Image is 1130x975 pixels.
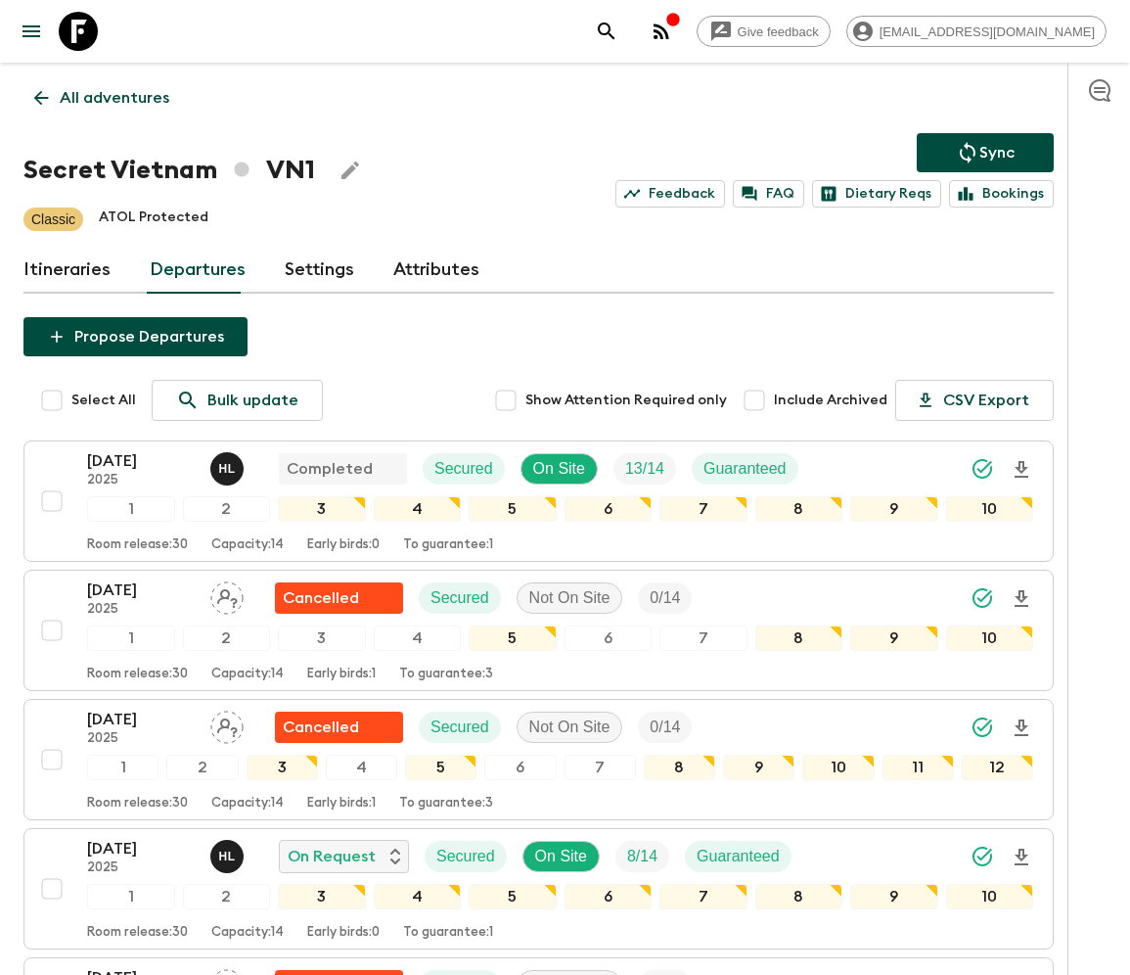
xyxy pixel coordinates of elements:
p: ATOL Protected [99,208,208,231]
div: 4 [374,884,462,909]
span: Hoang Le Ngoc [210,458,248,474]
a: All adventures [23,78,180,117]
svg: Synced Successfully [971,716,994,739]
button: HL [210,840,248,873]
span: Show Attention Required only [525,391,727,410]
div: 2 [183,496,271,522]
a: Itineraries [23,247,111,294]
p: To guarantee: 3 [399,796,493,812]
p: 13 / 14 [625,457,664,481]
div: Secured [419,712,501,743]
p: 0 / 14 [650,586,680,610]
div: 10 [946,626,1034,651]
div: Trip Fill [638,582,692,614]
p: Secured [436,845,495,868]
div: 1 [87,755,158,780]
div: Flash Pack cancellation [275,582,403,614]
div: 10 [802,755,874,780]
p: 2025 [87,602,195,618]
button: Edit Adventure Title [331,151,370,190]
div: Secured [425,841,507,872]
button: search adventures [587,12,626,51]
p: Capacity: 14 [211,537,284,553]
p: Room release: 30 [87,796,188,812]
button: Sync adventure departures to the booking engine [917,133,1054,172]
a: Dietary Reqs [812,180,941,208]
p: Sync [979,141,1015,164]
p: All adventures [60,86,169,110]
div: 8 [644,755,715,780]
p: 2025 [87,860,195,876]
p: To guarantee: 1 [403,925,493,941]
div: 11 [882,755,954,780]
div: 8 [755,496,843,522]
p: To guarantee: 3 [399,667,493,682]
p: Room release: 30 [87,537,188,553]
div: 4 [374,496,462,522]
p: Bulk update [207,389,298,412]
span: Assign pack leader [210,717,244,732]
button: [DATE]2025Hoang Le NgocOn RequestSecuredOn SiteTrip FillGuaranteed12345678910Room release:30Capac... [23,828,1054,950]
p: Early birds: 0 [307,925,380,941]
div: 9 [723,755,794,780]
div: On Site [520,453,598,485]
div: [EMAIL_ADDRESS][DOMAIN_NAME] [846,16,1107,47]
p: Capacity: 14 [211,667,284,682]
div: 5 [469,884,557,909]
div: 6 [565,496,653,522]
p: Capacity: 14 [211,925,284,941]
div: 1 [87,884,175,909]
div: 8 [755,626,843,651]
div: 3 [278,884,366,909]
div: 7 [659,496,747,522]
svg: Download Onboarding [1010,846,1033,869]
p: [DATE] [87,579,195,602]
p: 0 / 14 [650,716,680,739]
svg: Synced Successfully [971,586,994,610]
a: Attributes [393,247,479,294]
p: On Site [535,845,587,868]
a: FAQ [733,180,804,208]
p: [DATE] [87,837,195,860]
div: On Site [522,841,600,872]
span: Assign pack leader [210,587,244,603]
button: [DATE]2025Assign pack leaderFlash Pack cancellationSecuredNot On SiteTrip Fill12345678910Room rel... [23,570,1054,691]
p: [DATE] [87,708,195,731]
div: 3 [278,496,366,522]
div: 5 [405,755,476,780]
p: 2025 [87,473,195,488]
div: 3 [278,626,366,651]
h1: Secret Vietnam VN1 [23,151,315,190]
div: 10 [946,496,1034,522]
p: On Request [288,845,376,868]
button: [DATE]2025Assign pack leaderFlash Pack cancellationSecuredNot On SiteTrip Fill123456789101112Room... [23,699,1054,820]
p: Guaranteed [703,457,787,481]
div: 6 [565,626,653,651]
div: 5 [469,496,557,522]
p: Early birds: 1 [307,796,376,812]
svg: Download Onboarding [1010,458,1033,482]
p: Secured [430,586,489,610]
div: 5 [469,626,557,651]
div: 4 [374,626,462,651]
p: Not On Site [529,586,610,610]
div: Trip Fill [613,453,676,485]
button: CSV Export [895,380,1054,421]
div: 7 [659,626,747,651]
a: Bookings [949,180,1054,208]
div: 6 [565,884,653,909]
a: Give feedback [697,16,831,47]
div: 12 [962,755,1033,780]
p: Early birds: 0 [307,537,380,553]
p: Cancelled [283,716,359,739]
p: Not On Site [529,716,610,739]
div: 7 [659,884,747,909]
p: Secured [430,716,489,739]
div: Trip Fill [615,841,669,872]
div: 2 [166,755,238,780]
span: Select All [71,391,136,410]
span: Hoang Le Ngoc [210,846,248,861]
div: 2 [183,884,271,909]
div: Secured [423,453,505,485]
button: [DATE]2025Hoang Le NgocCompletedSecuredOn SiteTrip FillGuaranteed12345678910Room release:30Capaci... [23,441,1054,562]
